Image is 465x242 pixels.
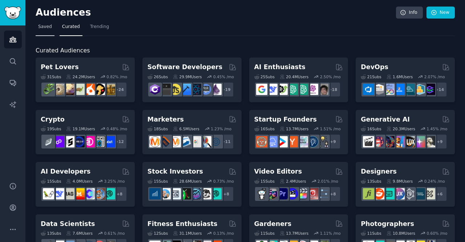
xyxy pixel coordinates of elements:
img: postproduction [317,188,328,199]
h2: Pet Lovers [41,63,79,72]
img: chatgpt_prompts_ [297,84,308,95]
img: aivideo [363,136,374,147]
div: 20.3M Users [387,126,415,131]
h2: Startup Founders [254,115,317,124]
div: 13 Sub s [41,231,61,236]
img: learndesign [414,188,425,199]
img: herpetology [43,84,54,95]
img: ValueInvesting [159,188,171,199]
img: AIDevelopersSociety [104,188,115,199]
img: CryptoNews [94,136,105,147]
img: Rag [63,188,74,199]
img: starryai [414,136,425,147]
div: 0.48 % /mo [106,126,127,131]
div: + 14 [432,82,447,97]
img: GummySearch logo [4,7,21,19]
img: GoogleGeminiAI [256,84,267,95]
img: ycombinator [287,136,298,147]
img: AWS_Certified_Experts [373,84,384,95]
a: Info [396,7,423,19]
div: 0.45 % /mo [213,74,234,79]
img: defi_ [104,136,115,147]
span: Trending [90,24,109,30]
img: Trading [180,188,191,199]
h2: Fitness Enthusiasts [147,219,218,229]
div: + 18 [325,82,341,97]
div: 1.6M Users [387,74,413,79]
img: premiere [276,188,288,199]
span: Saved [38,24,52,30]
div: 3.25 % /mo [104,179,125,184]
img: swingtrading [200,188,211,199]
div: 31 Sub s [41,74,61,79]
div: 16 Sub s [254,126,275,131]
div: 7.6M Users [66,231,93,236]
div: 1.23 % /mo [211,126,231,131]
img: PetAdvice [94,84,105,95]
img: UX_Design [424,188,435,199]
div: 1.45 % /mo [426,126,447,131]
div: 20.4M Users [280,74,308,79]
img: DeepSeek [266,84,278,95]
img: typography [363,188,374,199]
div: + 24 [112,82,127,97]
div: 2.50 % /mo [320,74,341,79]
div: 0.82 % /mo [106,74,127,79]
img: ballpython [53,84,64,95]
div: 21 Sub s [361,74,381,79]
div: 15 Sub s [147,179,168,184]
img: bigseo [159,136,171,147]
h2: Gardeners [254,219,292,229]
h2: Stock Investors [147,167,203,176]
h2: AI Developers [41,167,90,176]
div: 19 Sub s [41,126,61,131]
img: defiblockchain [84,136,95,147]
div: 1.51 % /mo [320,126,341,131]
img: PlatformEngineers [424,84,435,95]
img: MistralAI [73,188,85,199]
img: OpenAIDev [307,84,318,95]
img: leopardgeckos [63,84,74,95]
div: 16 Sub s [361,126,381,131]
div: + 8 [112,186,127,202]
div: 2.07 % /mo [424,74,445,79]
img: finalcutpro [297,188,308,199]
img: software [159,84,171,95]
img: learnjavascript [170,84,181,95]
img: dogbreed [104,84,115,95]
img: Forex [170,188,181,199]
img: gopro [256,188,267,199]
img: growmybusiness [317,136,328,147]
h2: Audiences [36,7,396,19]
div: + 8 [219,186,234,202]
img: AskMarketing [170,136,181,147]
div: + 9 [325,134,341,149]
img: web3 [73,136,85,147]
img: csharp [149,84,161,95]
img: UI_Design [383,188,395,199]
h2: Marketers [147,115,184,124]
img: DevOpsLinks [393,84,405,95]
img: ethfinance [43,136,54,147]
div: 6.5M Users [173,126,199,131]
img: googleads [190,136,201,147]
img: Youtubevideo [307,188,318,199]
div: + 11 [219,134,234,149]
img: cockatiel [84,84,95,95]
h2: DevOps [361,63,388,72]
h2: Generative AI [361,115,410,124]
img: turtle [73,84,85,95]
img: StocksAndTrading [190,188,201,199]
div: 13 Sub s [361,179,381,184]
img: SaaS [266,136,278,147]
h2: Video Editors [254,167,302,176]
div: 15 Sub s [41,179,61,184]
img: logodesign [373,188,384,199]
img: content_marketing [149,136,161,147]
a: Saved [36,21,54,36]
img: chatgpt_promptDesign [287,84,298,95]
h2: Crypto [41,115,65,124]
img: LangChain [43,188,54,199]
img: DeepSeek [53,188,64,199]
div: + 9 [432,134,447,149]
